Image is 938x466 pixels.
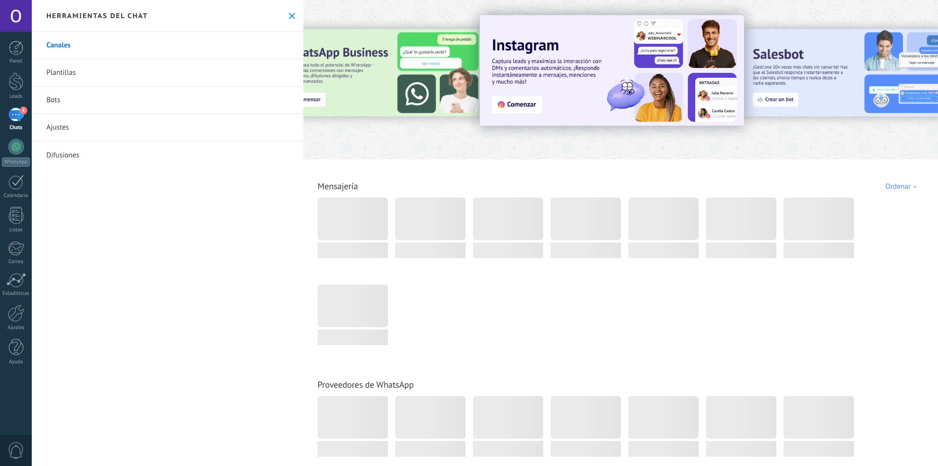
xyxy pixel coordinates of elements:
div: Ajustes [2,325,30,331]
div: Estadísticas [2,290,30,297]
span: 4 [20,107,27,114]
div: Ordenar [885,182,920,191]
h2: Herramientas del chat [46,11,148,20]
a: Proveedores de WhatsApp [318,379,414,390]
img: Slide 1 [480,15,744,126]
div: Listas [2,227,30,233]
a: Canales [32,32,303,59]
a: Bots [32,87,303,114]
a: Ajustes [32,114,303,141]
a: Difusiones [32,141,303,169]
div: WhatsApp [2,157,30,167]
div: Ayuda [2,359,30,365]
div: Panel [2,58,30,65]
div: Leads [2,93,30,100]
div: Correo [2,259,30,265]
div: Calendario [2,193,30,199]
div: Chats [2,125,30,131]
a: Plantillas [32,59,303,87]
img: Slide 3 [276,29,484,116]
